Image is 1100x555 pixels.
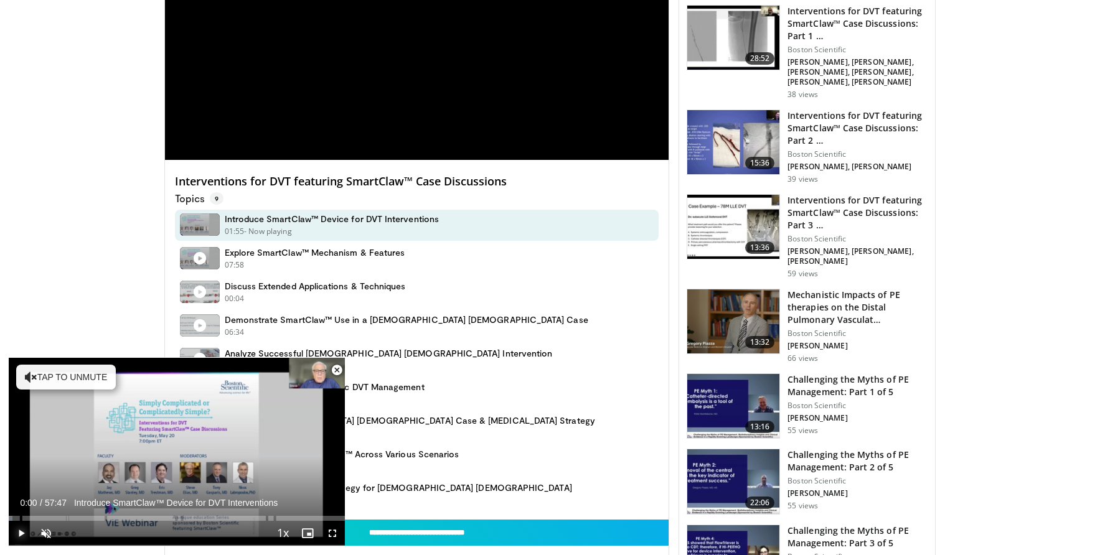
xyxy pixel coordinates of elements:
span: 57:47 [45,498,67,508]
p: - Now playing [244,226,292,237]
h3: Challenging the Myths of PE Management: Part 1 of 5 [787,373,928,398]
h4: Evaluate Single-Session Strategy for [DEMOGRAPHIC_DATA] [DEMOGRAPHIC_DATA] [225,482,572,493]
span: Introduce SmartClaw™ Device for DVT Interventions [74,497,278,508]
a: 15:36 Interventions for DVT featuring SmartClaw™ Case Discussions: Part 2 … Boston Scientific [PE... [687,110,928,184]
h4: Interventions for DVT featuring SmartClaw™ Case Discussions [175,175,659,189]
a: 28:52 Interventions for DVT featuring SmartClaw™ Case Discussions: Part 1 … Boston Scientific [PE... [687,5,928,100]
span: 13:36 [745,241,775,254]
p: 55 views [787,426,818,436]
a: 13:32 Mechanistic Impacts of PE therapies on the Distal Pulmonary Vasculat… Boston Scientific [PE... [687,289,928,363]
p: [PERSON_NAME], [PERSON_NAME], [PERSON_NAME] [787,246,928,266]
p: 06:34 [225,327,245,338]
p: [PERSON_NAME] [787,341,928,351]
p: 55 views [787,501,818,511]
h4: Explore SmartClaw™ Mechanism & Features [225,247,405,258]
a: 22:06 Challenging the Myths of PE Management: Part 2 of 5 Boston Scientific [PERSON_NAME] 55 views [687,449,928,515]
button: Tap to unmute [16,365,116,389]
h3: Mechanistic Impacts of PE therapies on the Distal Pulmonary Vasculat… [787,289,928,326]
span: 9 [210,192,223,205]
p: [PERSON_NAME] [787,413,928,423]
img: aa34f66b-8fb4-423e-af58-98094d69e140.150x105_q85_crop-smart_upscale.jpg [687,449,779,514]
button: Close [324,357,349,383]
h4: Present [DEMOGRAPHIC_DATA] [DEMOGRAPHIC_DATA] Case & [MEDICAL_DATA] Strategy [225,415,595,426]
button: Fullscreen [320,521,345,546]
p: 07:58 [225,259,245,271]
img: c9201aff-c63c-4c30-aa18-61314b7b000e.150x105_q85_crop-smart_upscale.jpg [687,110,779,175]
p: 59 views [787,269,818,279]
p: [PERSON_NAME] [787,488,928,498]
div: Progress Bar [9,516,345,521]
span: 22:06 [745,497,775,509]
span: 0:00 [20,498,37,508]
span: / [40,498,42,508]
h4: Introduce SmartClaw™ Device for DVT Interventions [225,213,439,225]
p: [PERSON_NAME], [PERSON_NAME] [787,162,928,172]
span: 28:52 [745,52,775,65]
p: Boston Scientific [787,329,928,338]
p: 38 views [787,90,818,100]
p: Topics [175,192,223,205]
p: Boston Scientific [787,149,928,159]
img: 8e34a565-0f1f-4312-bf6d-12e5c78bba72.150x105_q85_crop-smart_upscale.jpg [687,6,779,70]
h4: Analyze Successful [DEMOGRAPHIC_DATA] [DEMOGRAPHIC_DATA] Intervention [225,348,553,359]
h3: Challenging the Myths of PE Management: Part 2 of 5 [787,449,928,473]
p: 01:55 [225,226,245,237]
p: 39 views [787,174,818,184]
h4: Demonstrate SmartClaw™ Use in a [DEMOGRAPHIC_DATA] [DEMOGRAPHIC_DATA] Case [225,314,588,325]
span: 13:16 [745,421,775,433]
button: Enable picture-in-picture mode [295,521,320,546]
p: 66 views [787,353,818,363]
img: 098efa87-ceca-4c8a-b8c3-1b83f50c5bf2.150x105_q85_crop-smart_upscale.jpg [687,374,779,439]
span: 15:36 [745,157,775,169]
a: 13:36 Interventions for DVT featuring SmartClaw™ Case Discussions: Part 3 … Boston Scientific [PE... [687,194,928,279]
button: Unmute [34,521,59,546]
h3: Interventions for DVT featuring SmartClaw™ Case Discussions: Part 3 … [787,194,928,231]
button: Play [9,521,34,546]
span: 13:32 [745,336,775,348]
button: Playback Rate [270,521,295,546]
h4: Discuss Extended Applications & Techniques [225,281,406,292]
h3: Challenging the Myths of PE Management: Part 3 of 5 [787,525,928,549]
img: c7c8053f-07ab-4f92-a446-8a4fb167e281.150x105_q85_crop-smart_upscale.jpg [687,195,779,259]
video-js: Video Player [9,357,345,546]
a: 13:16 Challenging the Myths of PE Management: Part 1 of 5 Boston Scientific [PERSON_NAME] 55 views [687,373,928,439]
p: Boston Scientific [787,234,928,244]
p: Boston Scientific [787,476,928,486]
p: 00:04 [225,293,245,304]
p: Boston Scientific [787,45,928,55]
img: 4caf57cf-5f7b-481c-8355-26418ca1cbc4.150x105_q85_crop-smart_upscale.jpg [687,289,779,354]
p: Boston Scientific [787,401,928,411]
h3: Interventions for DVT featuring SmartClaw™ Case Discussions: Part 1 … [787,5,928,42]
p: [PERSON_NAME], [PERSON_NAME], [PERSON_NAME], [PERSON_NAME], [PERSON_NAME], [PERSON_NAME] [787,57,928,87]
h3: Interventions for DVT featuring SmartClaw™ Case Discussions: Part 2 … [787,110,928,147]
